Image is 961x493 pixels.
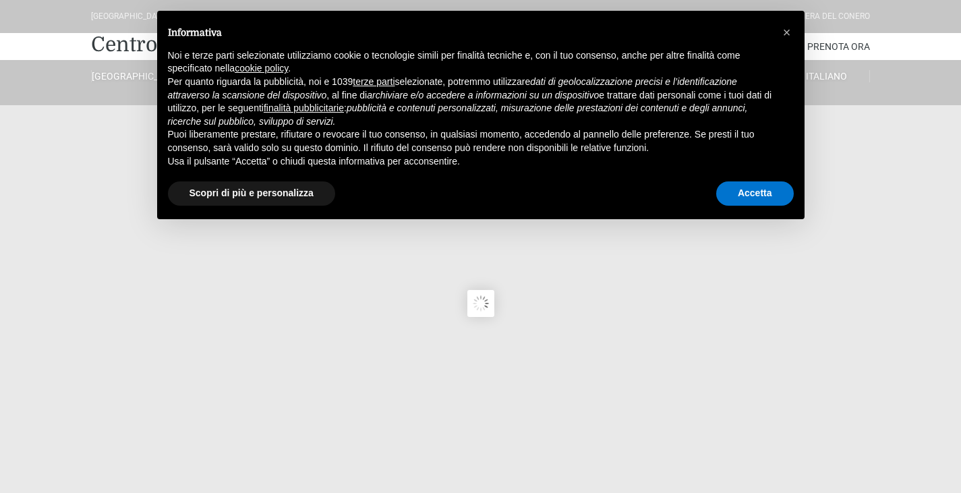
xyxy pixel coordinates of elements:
[807,33,870,60] a: Prenota Ora
[168,128,772,154] p: Puoi liberamente prestare, rifiutare o revocare il tuo consenso, in qualsiasi momento, accedendo ...
[776,22,798,43] button: Chiudi questa informativa
[791,10,870,23] div: Riviera Del Conero
[168,181,335,206] button: Scopri di più e personalizza
[91,10,169,23] div: [GEOGRAPHIC_DATA]
[168,27,772,38] h2: Informativa
[784,70,870,82] a: Italiano
[353,76,395,89] button: terze parti
[168,49,772,76] p: Noi e terze parti selezionate utilizziamo cookie o tecnologie simili per finalità tecniche e, con...
[168,76,737,100] em: dati di geolocalizzazione precisi e l’identificazione attraverso la scansione del dispositivo
[264,102,344,115] button: finalità pubblicitarie
[367,90,599,100] em: archiviare e/o accedere a informazioni su un dispositivo
[168,76,772,128] p: Per quanto riguarda la pubblicità, noi e 1039 selezionate, potremmo utilizzare , al fine di e tra...
[716,181,794,206] button: Accetta
[91,70,177,82] a: [GEOGRAPHIC_DATA]
[168,155,772,169] p: Usa il pulsante “Accetta” o chiudi questa informativa per acconsentire.
[806,71,847,82] span: Italiano
[168,103,748,127] em: pubblicità e contenuti personalizzati, misurazione delle prestazioni dei contenuti e degli annunc...
[783,25,791,40] span: ×
[235,63,288,74] a: cookie policy
[91,31,351,58] a: Centro Vacanze De Angelis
